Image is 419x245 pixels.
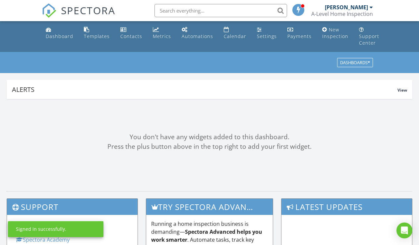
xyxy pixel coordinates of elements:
a: Payments [285,24,314,43]
div: Contacts [120,33,142,39]
div: A-Level Home Inspection [311,11,373,17]
a: SPECTORA [42,9,115,23]
div: Payments [287,33,312,39]
div: You don't have any widgets added to this dashboard. [7,132,412,142]
a: Settings [254,24,279,43]
div: Dashboard [46,33,73,39]
a: Templates [81,24,112,43]
div: Press the plus button above in the top right to add your first widget. [7,142,412,151]
span: View [397,87,407,93]
div: Open Intercom Messenger [396,223,412,238]
strong: Spectora Advanced helps you work smarter [151,228,262,243]
a: Contacts [118,24,145,43]
img: The Best Home Inspection Software - Spectora [42,3,56,18]
div: Templates [84,33,110,39]
span: SPECTORA [61,3,115,17]
button: Dashboards [337,58,373,67]
a: Metrics [150,24,174,43]
div: Automations [182,33,213,39]
h3: Support [7,199,138,215]
div: Calendar [224,33,246,39]
strong: General [16,220,37,227]
div: Support Center [359,33,379,46]
a: Calendar [221,24,249,43]
div: Signed in successfully. [16,226,66,232]
a: Automations (Basic) [179,24,216,43]
div: Settings [257,33,277,39]
div: Alerts [12,85,397,94]
h3: Latest Updates [281,199,412,215]
input: Search everything... [154,4,287,17]
a: Dashboard [43,24,76,43]
h3: Try spectora advanced [DATE] [146,199,273,215]
div: New Inspection [322,26,348,39]
a: New Inspection [320,24,351,43]
a: Support Center [356,24,382,49]
a: Spectora Academy [16,236,70,243]
div: [PERSON_NAME] [325,4,368,11]
div: Metrics [153,33,171,39]
div: Dashboards [340,61,370,65]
